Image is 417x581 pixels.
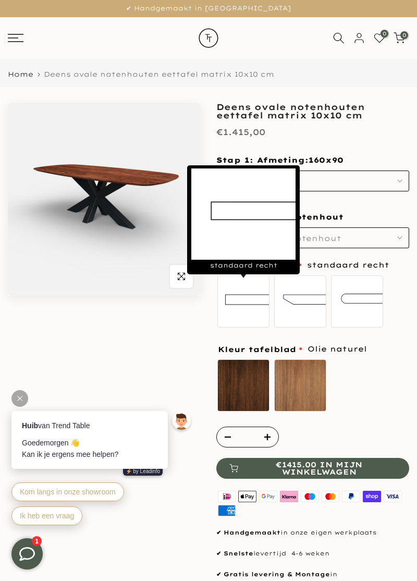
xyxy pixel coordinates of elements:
[190,17,227,59] img: trend-table
[308,343,367,356] span: Olie naturel
[224,571,330,578] strong: Gratis levering & Montage
[320,489,341,503] img: master
[216,550,221,557] strong: ✔
[242,461,396,476] span: €1415.00 in mijn winkelwagen
[216,458,409,479] button: €1415.00 in mijn winkelwagen
[191,168,296,260] img: Screenshot_2023-03-06_at_22.30.13.png
[216,549,409,559] p: levertijd 4-6 weken
[278,489,299,503] img: klarna
[13,3,404,14] p: ✔ Handgemaakt in [GEOGRAPHIC_DATA]
[216,103,409,119] h1: Deens ovale notenhouten eettafel matrix 10x10 cm
[216,155,344,165] span: Stap 1: Afmeting:
[394,32,405,44] a: 0
[381,30,388,38] span: 0
[224,529,280,536] strong: Handgemaakt
[299,489,320,503] img: maestro
[218,346,302,353] span: Kleur tafelblad
[237,489,258,503] img: apple pay
[374,32,385,44] a: 0
[8,71,33,78] a: Home
[216,571,221,578] strong: ✔
[1,528,53,580] iframe: toggle-frame
[216,528,409,538] p: in onze eigen werkplaats
[187,165,300,274] div: standaard recht
[383,489,403,503] img: visa
[400,31,408,39] span: 0
[216,227,409,248] button: 3 cm massief notenhout
[216,171,409,191] button: 160x90
[362,489,383,503] img: shopify pay
[216,529,221,536] strong: ✔
[341,489,362,503] img: paypal
[44,70,274,78] span: Deens ovale notenhouten eettafel matrix 10x10 cm
[216,125,265,140] div: €1.415,00
[258,489,279,503] img: google pay
[216,503,237,517] img: american express
[307,259,389,272] span: standaard recht
[1,360,204,538] iframe: bot-iframe
[216,489,237,503] img: ideal
[224,550,253,557] strong: Snelste
[309,155,344,166] span: 160x90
